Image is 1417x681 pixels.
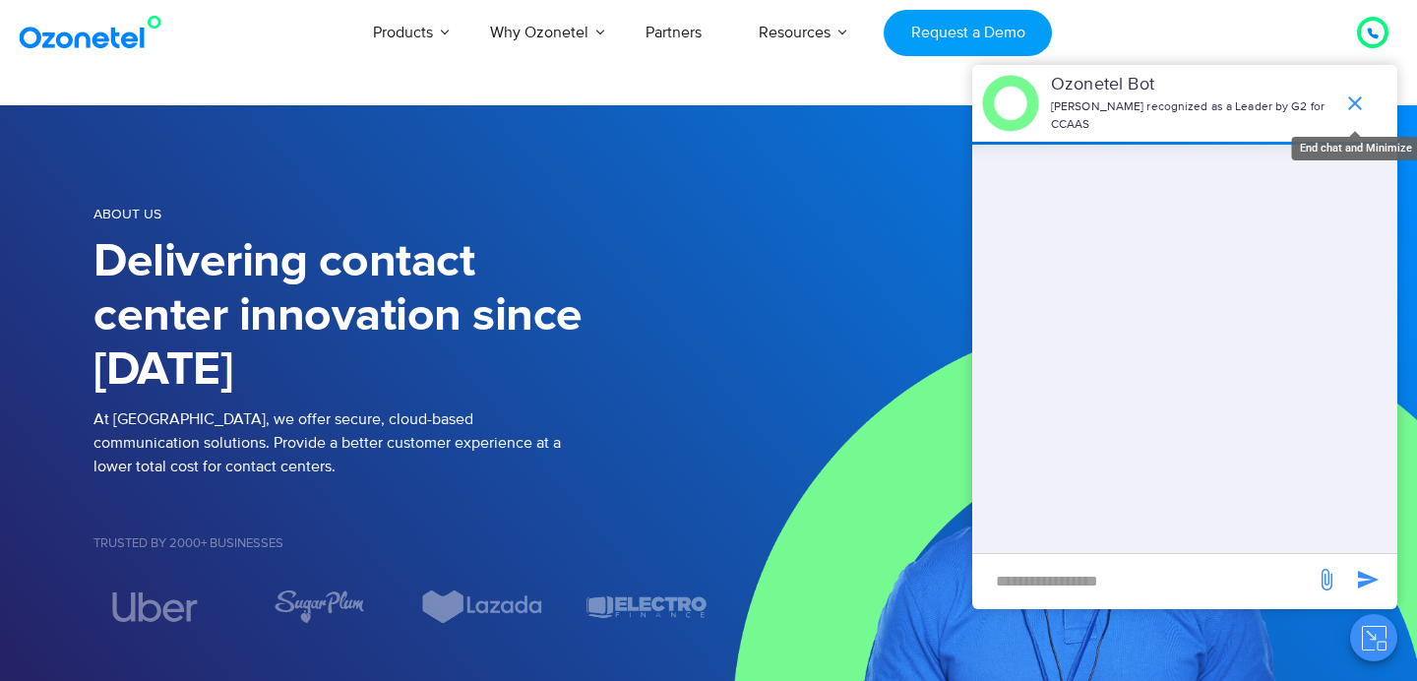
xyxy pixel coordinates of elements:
[884,10,1052,56] a: Request a Demo
[1307,560,1346,599] span: send message
[982,75,1039,132] img: header
[421,589,545,624] img: Lazada
[93,235,708,398] h1: Delivering contact center innovation since [DATE]
[1335,84,1375,123] span: end chat or minimize
[982,564,1305,599] div: new-msg-input
[257,589,381,624] div: 5 / 7
[1350,614,1397,661] button: Close chat
[113,592,199,622] img: uber
[585,589,708,624] img: electro
[93,589,708,624] div: Image Carousel
[93,206,161,222] span: About us
[585,589,708,624] div: 7 / 7
[1348,560,1387,599] span: send message
[1051,72,1333,98] p: Ozonetel Bot
[1051,98,1333,134] p: [PERSON_NAME] recognized as a Leader by G2 for CCAAS
[273,589,365,624] img: sugarplum
[421,589,545,624] div: 6 / 7
[93,592,217,622] div: 4 / 7
[93,537,708,550] h5: Trusted by 2000+ Businesses
[93,407,708,478] p: At [GEOGRAPHIC_DATA], we offer secure, cloud-based communication solutions. Provide a better cust...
